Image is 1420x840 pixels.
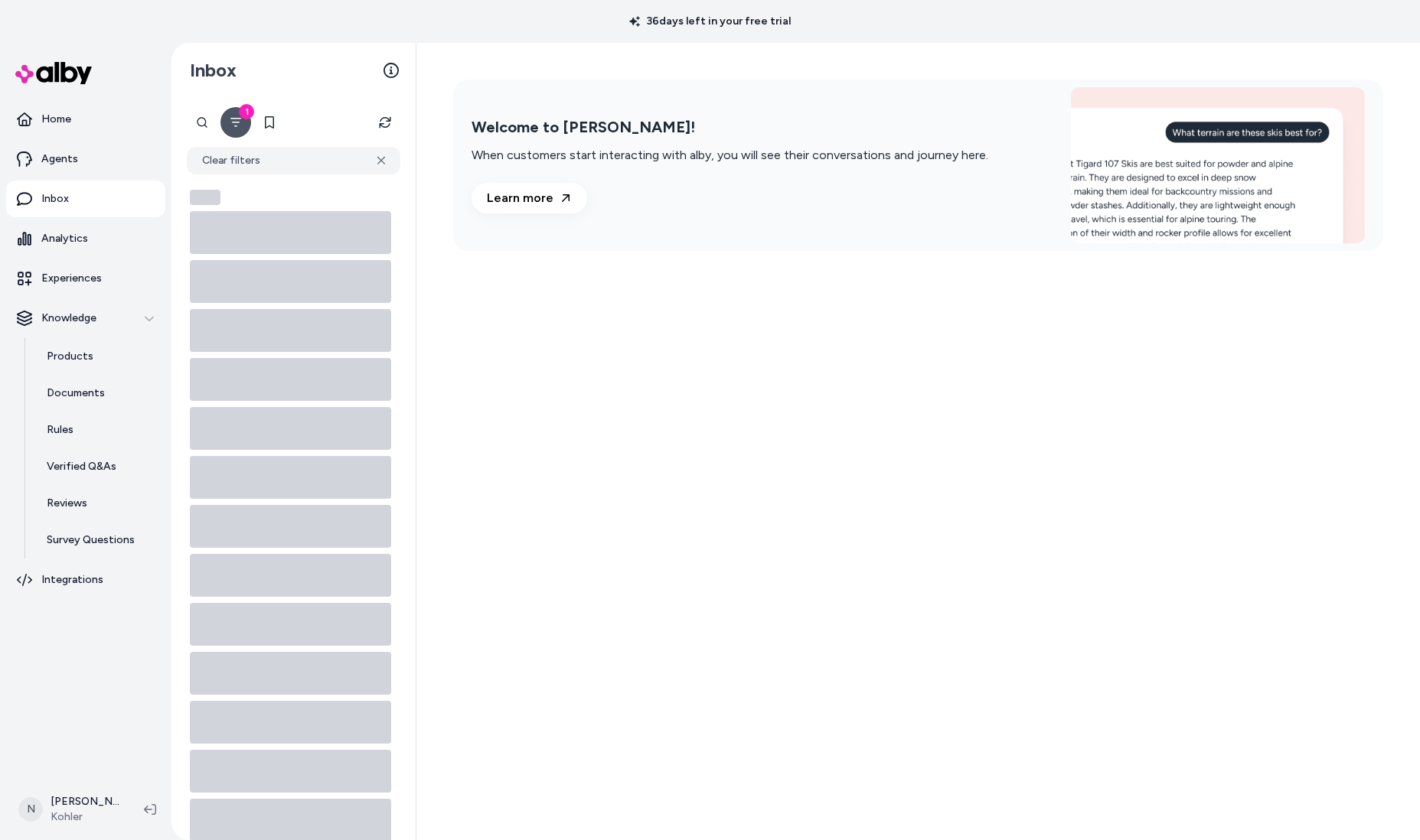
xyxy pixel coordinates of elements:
button: Knowledge [6,300,165,337]
a: Rules [31,412,165,448]
p: Rules [47,422,73,438]
a: Inbox [6,181,165,217]
h2: Inbox [190,59,237,82]
span: Kohler [51,809,119,825]
img: Welcome to alby! [1071,87,1365,243]
p: Agents [41,151,78,167]
a: Integrations [6,562,165,598]
a: Products [31,338,165,375]
a: Documents [31,375,165,412]
p: [PERSON_NAME] [51,794,119,809]
button: N[PERSON_NAME]Kohler [9,785,132,834]
a: Reviews [31,485,165,522]
p: Survey Questions [47,532,135,548]
a: Experiences [6,260,165,297]
a: Agents [6,141,165,177]
button: Filter [220,107,251,138]
p: Products [47,349,93,364]
a: Analytics [6,220,165,257]
button: Refresh [370,107,400,138]
p: When customers start interacting with alby, you will see their conversations and journey here. [472,146,988,164]
a: Learn more [472,183,587,213]
p: Knowledge [41,311,96,326]
p: Verified Q&As [47,459,116,474]
h2: Welcome to [PERSON_NAME]! [472,118,988,137]
p: Home [41,112,71,127]
span: N [18,797,43,822]
a: Home [6,101,165,138]
img: alby Logo [15,62,92,84]
a: Verified Q&As [31,448,165,485]
p: Experiences [41,271,102,286]
p: Inbox [41,191,69,207]
p: Integrations [41,572,103,588]
div: 1 [239,104,254,119]
a: Survey Questions [31,522,165,558]
p: Analytics [41,231,88,246]
p: Documents [47,386,105,401]
button: Clear filters [187,147,400,174]
p: Reviews [47,496,87,511]
p: 36 days left in your free trial [620,14,800,29]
